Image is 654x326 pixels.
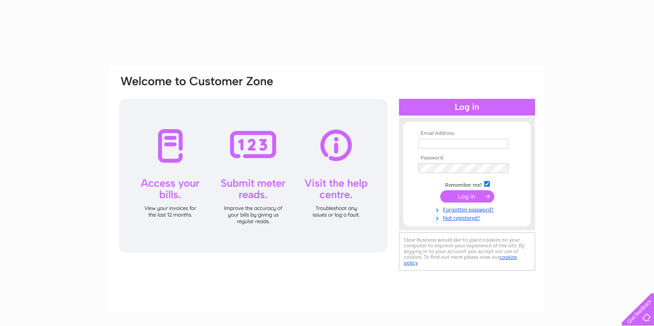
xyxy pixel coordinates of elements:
[416,180,518,188] td: Remember me?
[440,190,494,203] input: Submit
[404,254,517,266] a: cookies policy
[399,232,535,271] div: Clear Business would like to place cookies on your computer to improve your experience of the sit...
[418,205,518,213] a: Forgotten password?
[416,155,518,161] th: Password:
[416,130,518,137] th: Email Address:
[418,213,518,221] a: Not registered?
